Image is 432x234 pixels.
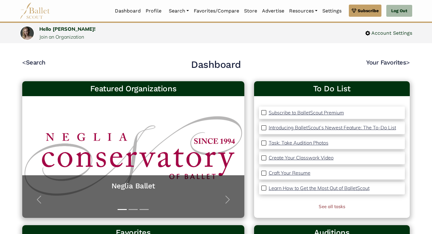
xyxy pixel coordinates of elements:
p: Craft Your Resume [269,170,310,176]
a: Hello [PERSON_NAME]! [39,26,95,32]
h3: Featured Organizations [27,84,239,94]
a: Create Your Classwork Video [269,154,334,162]
a: Your Favorites [366,59,410,66]
p: Learn How to Get the Most Out of BalletScout [269,185,370,191]
p: Introducing BalletScout’s Newest Feature: The To-Do List [269,124,396,131]
a: Neglia Ballet [28,181,238,191]
code: > [406,58,410,66]
span: Account Settings [370,29,412,37]
img: profile picture [20,26,34,40]
a: Subscribe to BalletScout Premium [269,109,344,117]
p: Create Your Classwork Video [269,155,334,161]
a: Log Out [386,5,412,17]
img: gem.svg [352,7,356,14]
a: Account Settings [365,29,412,37]
a: Learn How to Get the Most Out of BalletScout [269,184,370,192]
a: Join an Organization [39,34,84,40]
code: < [22,58,26,66]
a: Resources [287,5,320,17]
a: Craft Your Resume [269,169,310,177]
button: Slide 3 [140,206,149,213]
a: Favorites/Compare [191,5,242,17]
h2: Dashboard [191,58,241,71]
a: Search [166,5,191,17]
a: To Do List [259,84,405,94]
a: Advertise [260,5,287,17]
a: See all tasks [319,204,345,209]
button: Slide 2 [129,206,138,213]
a: Dashboard [112,5,143,17]
a: Settings [320,5,344,17]
a: Introducing BalletScout’s Newest Feature: The To-Do List [269,124,396,132]
a: <Search [22,59,45,66]
button: Slide 1 [118,206,127,213]
span: Subscribe [358,7,379,14]
a: Subscribe [349,5,381,17]
p: Task: Take Audition Photos [269,140,328,146]
a: Store [242,5,260,17]
a: Profile [143,5,164,17]
p: Subscribe to BalletScout Premium [269,110,344,116]
a: Task: Take Audition Photos [269,139,328,147]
